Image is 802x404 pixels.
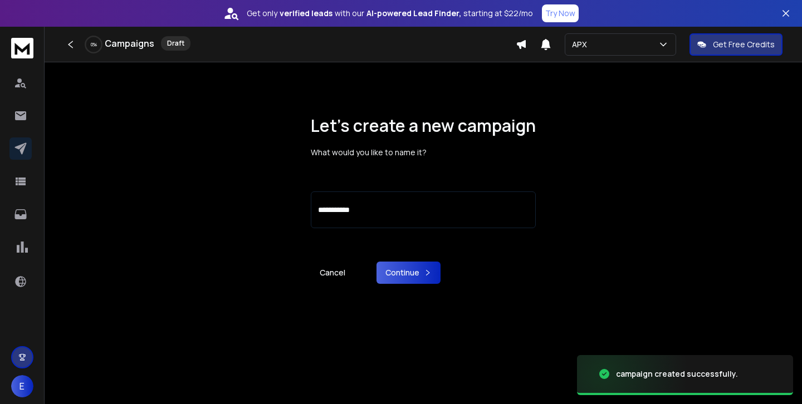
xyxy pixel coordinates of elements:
[105,37,154,50] h1: Campaigns
[376,262,441,284] button: Continue
[247,8,533,19] p: Get only with our starting at $22/mo
[366,8,461,19] strong: AI-powered Lead Finder,
[11,38,33,58] img: logo
[91,41,97,48] p: 0 %
[280,8,332,19] strong: verified leads
[713,39,775,50] p: Get Free Credits
[616,368,738,380] div: campaign created successfully.
[11,375,33,397] button: E
[311,147,536,158] p: What would you like to name it?
[545,8,575,19] p: Try Now
[311,262,354,284] a: Cancel
[572,39,591,50] p: APX
[161,36,190,51] div: Draft
[542,4,579,22] button: Try Now
[311,116,536,136] h1: Let’s create a new campaign
[689,33,783,56] button: Get Free Credits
